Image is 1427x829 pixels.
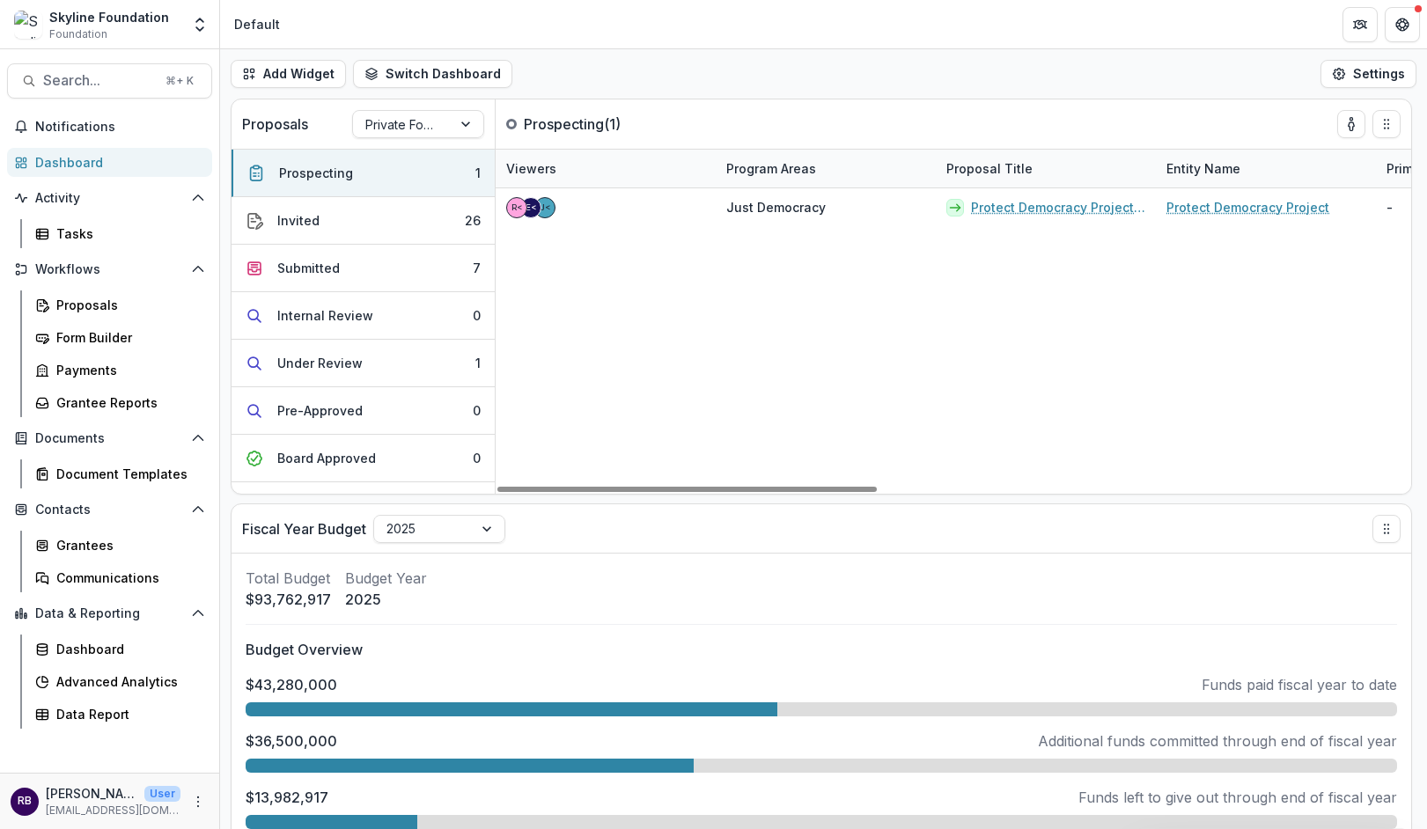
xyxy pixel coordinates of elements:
div: Proposal Title [936,159,1043,178]
span: Just Democracy [726,198,826,216]
div: Proposal Title [936,150,1156,187]
button: Drag [1372,515,1401,543]
button: Notifications [7,113,212,141]
button: Internal Review0 [232,292,495,340]
div: Viewers [496,159,567,178]
button: Open entity switcher [188,7,212,42]
a: Communications [28,563,212,592]
span: Activity [35,191,184,206]
button: toggle-assigned-to-me [1337,110,1365,138]
button: Open Data & Reporting [7,599,212,627]
span: Workflows [35,262,184,277]
div: Invited [277,211,320,230]
div: 0 [473,401,481,420]
button: Add Widget [231,60,346,88]
div: Eddie Whitfield <eddie@skylinefoundation.org> [526,203,537,212]
div: Program Areas [716,150,936,187]
div: Advanced Analytics [56,672,198,691]
div: Prospecting [279,164,353,182]
div: Pre-Approved [277,401,363,420]
button: Open Contacts [7,495,212,524]
div: Rose Brookhouse [18,796,32,807]
div: 0 [473,306,481,325]
div: Tasks [56,224,198,243]
p: $93,762,917 [246,589,331,610]
button: Open Workflows [7,255,212,283]
a: Grantee Reports [28,388,212,417]
button: Open Documents [7,424,212,452]
div: Program Areas [716,159,827,178]
span: Documents [35,431,184,446]
button: Get Help [1385,7,1420,42]
p: Proposals [242,114,308,135]
a: Protect Democracy Project - 2025 - New Application [971,198,1145,216]
a: Protect Democracy Project [1166,198,1329,216]
button: Invited26 [232,197,495,245]
p: Funds left to give out through end of fiscal year [1078,787,1397,808]
div: 1 [475,164,481,182]
a: Proposals [28,290,212,319]
div: ⌘ + K [162,71,197,91]
div: Communications [56,569,198,587]
p: User [144,786,180,802]
span: Foundation [49,26,107,42]
div: Payments [56,361,198,379]
a: Form Builder [28,323,212,352]
div: Grantees [56,536,198,554]
div: Submitted [277,259,340,277]
div: Entity Name [1156,159,1251,178]
div: 1 [475,354,481,372]
img: Skyline Foundation [14,11,42,39]
nav: breadcrumb [227,11,287,37]
p: Funds paid fiscal year to date [1202,674,1397,695]
div: Under Review [277,354,363,372]
p: [PERSON_NAME] [46,784,137,803]
button: Open Activity [7,184,212,212]
div: Board Approved [277,449,376,467]
button: Board Approved0 [232,435,495,482]
button: Pre-Approved0 [232,387,495,435]
p: Budget Year [345,568,427,589]
div: 26 [465,211,481,230]
button: Under Review1 [232,340,495,387]
button: More [188,791,209,812]
p: Prospecting ( 1 ) [524,114,656,135]
button: Switch Dashboard [353,60,512,88]
p: Additional funds committed through end of fiscal year [1038,730,1397,752]
button: Submitted7 [232,245,495,292]
span: Notifications [35,120,205,135]
a: Document Templates [28,459,212,488]
div: Viewers [496,150,716,187]
p: Total Budget [246,568,331,589]
div: Entity Name [1156,150,1376,187]
p: $43,280,000 [246,674,337,695]
a: Data Report [28,700,212,729]
a: Dashboard [28,635,212,664]
a: Payments [28,356,212,385]
span: - [1387,198,1393,216]
span: Search... [43,72,155,89]
a: Dashboard [7,148,212,177]
p: 2025 [345,589,427,610]
button: Prospecting1 [232,150,495,197]
span: Data & Reporting [35,606,184,621]
div: Skyline Foundation [49,8,169,26]
div: 7 [473,259,481,277]
a: Advanced Analytics [28,667,212,696]
p: [EMAIL_ADDRESS][DOMAIN_NAME] [46,803,180,818]
p: $13,982,917 [246,787,328,808]
span: Contacts [35,503,184,517]
a: Tasks [28,219,212,248]
div: Data Report [56,705,198,723]
div: Proposals [56,296,198,314]
div: Default [234,15,280,33]
p: Fiscal Year Budget [242,518,366,539]
div: Form Builder [56,328,198,347]
div: Rose Brookhouse <rose@skylinefoundation.org> [511,203,523,212]
div: 0 [473,449,481,467]
div: Internal Review [277,306,373,325]
a: Grantees [28,531,212,560]
div: Document Templates [56,465,198,483]
button: Partners [1342,7,1378,42]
